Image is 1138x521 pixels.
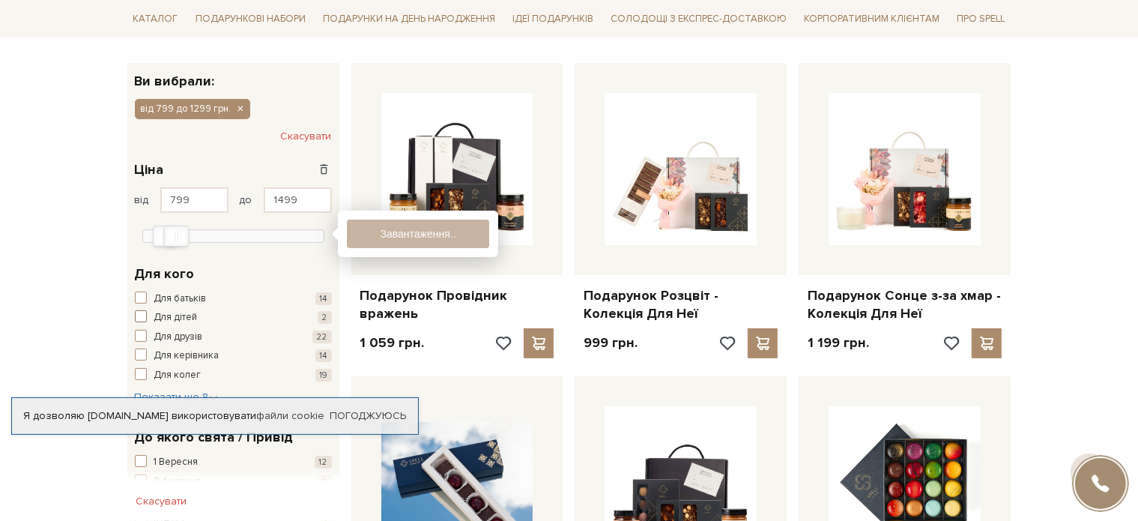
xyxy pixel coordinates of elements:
span: 2 [318,311,332,324]
span: 12 [315,456,332,469]
a: файли cookie [256,409,324,422]
span: Показати ще 8 [135,391,218,403]
div: Min [153,226,178,247]
a: Погоджуюсь [330,409,406,423]
span: Для друзів [154,330,203,345]
button: Для батьків 14 [135,292,332,307]
div: Max [164,226,190,247]
p: 1 199 грн. [808,334,869,352]
a: Подарунок Розцвіт - Колекція Для Неї [584,287,778,322]
span: 22 [312,331,332,343]
a: Подарунок Сонце з-за хмар - Колекція Для Неї [808,287,1002,322]
span: від 799 до 1299 грн. [141,102,231,115]
button: Завантаження.. [347,220,489,248]
button: від 799 до 1299 грн. [135,99,250,118]
span: Для дітей [154,310,198,325]
span: Подарунки на День народження [317,7,501,31]
span: 19 [315,369,332,382]
span: Для колег [154,368,202,383]
span: Каталог [127,7,184,31]
span: 8 березня [154,475,202,490]
button: Для друзів 22 [135,330,332,345]
input: Ціна [264,187,332,213]
span: 1 Вересня [154,455,199,470]
span: від [135,193,149,207]
a: Подарунок Провідник вражень [360,287,554,322]
span: Для батьків [154,292,207,307]
button: 8 березня 11 [135,475,332,490]
div: Я дозволяю [DOMAIN_NAME] використовувати [12,409,418,423]
span: 14 [315,292,332,305]
span: До якого свята / Привід [135,427,294,448]
button: Скасувати [127,490,196,514]
button: Для колег 19 [135,368,332,383]
span: до [240,193,252,207]
span: Подарункові набори [190,7,312,31]
input: Ціна [160,187,228,213]
button: Для дітей 2 [135,310,332,325]
span: Для керівника [154,349,220,364]
button: Показати ще 8 [135,390,218,405]
div: Ви вибрали: [127,63,339,88]
a: Корпоративним клієнтам [798,6,945,31]
span: Для кого [135,264,195,284]
button: Скасувати [281,124,332,148]
a: Солодощі з експрес-доставкою [605,6,793,31]
button: Для керівника 14 [135,349,332,364]
p: 999 грн. [584,334,638,352]
button: 1 Вересня 12 [135,455,332,470]
span: Про Spell [951,7,1011,31]
span: Ціна [135,160,164,180]
p: 1 059 грн. [360,334,425,352]
span: 11 [317,475,332,488]
span: 14 [315,349,332,362]
span: Ідеї подарунків [506,7,599,31]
